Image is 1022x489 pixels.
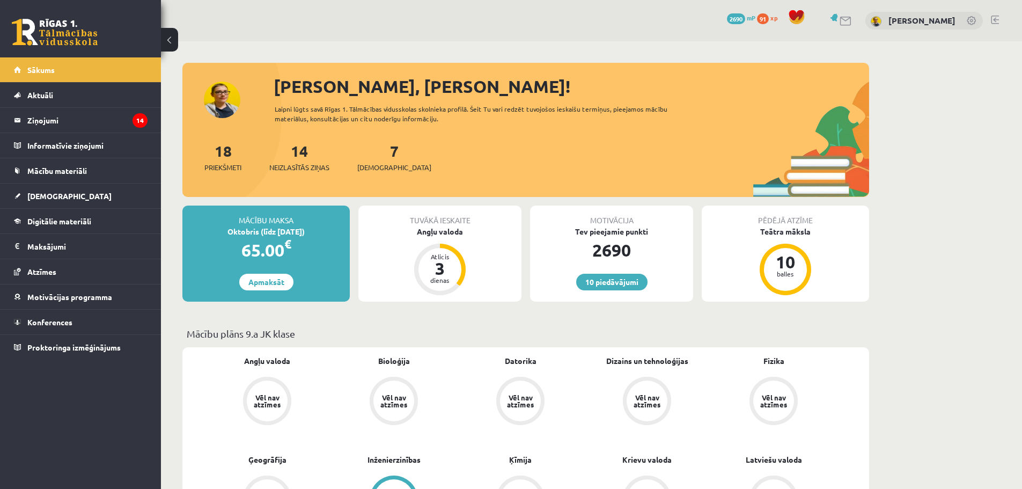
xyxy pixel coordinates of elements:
[367,454,421,465] a: Inženierzinības
[14,158,148,183] a: Mācību materiāli
[27,108,148,133] legend: Ziņojumi
[457,377,584,427] a: Vēl nav atzīmes
[269,141,329,173] a: 14Neizlasītās ziņas
[727,13,745,24] span: 2690
[330,377,457,427] a: Vēl nav atzīmes
[702,206,869,226] div: Pēdējā atzīme
[769,253,802,271] div: 10
[358,226,521,237] div: Angļu valoda
[182,237,350,263] div: 65.00
[379,394,409,408] div: Vēl nav atzīmes
[14,234,148,259] a: Maksājumi
[27,133,148,158] legend: Informatīvie ziņojumi
[244,355,290,367] a: Angļu valoda
[187,326,865,341] p: Mācību plāns 9.a JK klase
[622,454,672,465] a: Krievu valoda
[584,377,710,427] a: Vēl nav atzīmes
[14,284,148,309] a: Motivācijas programma
[702,226,869,237] div: Teātra māksla
[27,317,72,327] span: Konferences
[12,19,98,46] a: Rīgas 1. Tālmācības vidusskola
[204,162,241,173] span: Priekšmeti
[27,234,148,259] legend: Maksājumi
[14,184,148,208] a: [DEMOGRAPHIC_DATA]
[530,237,693,263] div: 2690
[763,355,784,367] a: Fizika
[530,226,693,237] div: Tev pieejamie punkti
[759,394,789,408] div: Vēl nav atzīmes
[505,355,536,367] a: Datorika
[27,191,112,201] span: [DEMOGRAPHIC_DATA]
[27,65,55,75] span: Sākums
[770,13,777,22] span: xp
[14,310,148,334] a: Konferences
[284,236,291,252] span: €
[27,267,56,276] span: Atzīmes
[357,141,431,173] a: 7[DEMOGRAPHIC_DATA]
[14,83,148,107] a: Aktuāli
[358,206,521,226] div: Tuvākā ieskaite
[204,377,330,427] a: Vēl nav atzīmes
[424,253,456,260] div: Atlicis
[27,166,87,176] span: Mācību materiāli
[27,90,53,100] span: Aktuāli
[757,13,783,22] a: 91 xp
[14,335,148,360] a: Proktoringa izmēģinājums
[378,355,410,367] a: Bioloģija
[275,104,687,123] div: Laipni lūgts savā Rīgas 1. Tālmācības vidusskolas skolnieka profilā. Šeit Tu vari redzēt tuvojošo...
[27,342,121,352] span: Proktoringa izmēģinājums
[710,377,837,427] a: Vēl nav atzīmes
[27,292,112,302] span: Motivācijas programma
[27,216,91,226] span: Digitālie materiāli
[274,74,869,99] div: [PERSON_NAME], [PERSON_NAME]!
[632,394,662,408] div: Vēl nav atzīmes
[358,226,521,297] a: Angļu valoda Atlicis 3 dienas
[871,16,881,27] img: Kirills Arbuzovs
[239,274,293,290] a: Apmaksāt
[727,13,755,22] a: 2690 mP
[505,394,535,408] div: Vēl nav atzīmes
[576,274,648,290] a: 10 piedāvājumi
[757,13,769,24] span: 91
[204,141,241,173] a: 18Priekšmeti
[133,113,148,128] i: 14
[269,162,329,173] span: Neizlasītās ziņas
[357,162,431,173] span: [DEMOGRAPHIC_DATA]
[14,108,148,133] a: Ziņojumi14
[747,13,755,22] span: mP
[769,271,802,277] div: balles
[746,454,802,465] a: Latviešu valoda
[606,355,688,367] a: Dizains un tehnoloģijas
[14,259,148,284] a: Atzīmes
[182,226,350,237] div: Oktobris (līdz [DATE])
[424,277,456,283] div: dienas
[252,394,282,408] div: Vēl nav atzīmes
[14,57,148,82] a: Sākums
[248,454,286,465] a: Ģeogrāfija
[424,260,456,277] div: 3
[509,454,532,465] a: Ķīmija
[888,15,955,26] a: [PERSON_NAME]
[14,133,148,158] a: Informatīvie ziņojumi
[182,206,350,226] div: Mācību maksa
[702,226,869,297] a: Teātra māksla 10 balles
[530,206,693,226] div: Motivācija
[14,209,148,233] a: Digitālie materiāli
